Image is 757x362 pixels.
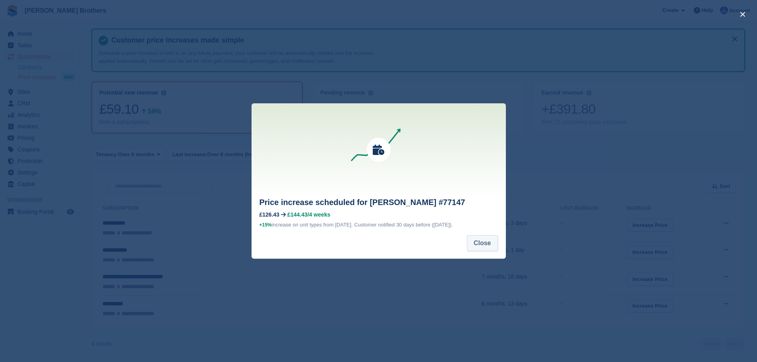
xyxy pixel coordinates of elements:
button: Close [467,235,498,251]
span: /4 weeks [308,211,331,218]
span: increase on unit types from [DATE]. [259,222,353,228]
span: £144.43 [287,211,308,218]
div: £126.43 [259,211,280,218]
button: close [736,8,749,21]
span: Customer notified 30 days before ([DATE]). [354,222,453,228]
h2: Price increase scheduled for [PERSON_NAME] #77147 [259,196,498,208]
div: +15% [259,221,272,229]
